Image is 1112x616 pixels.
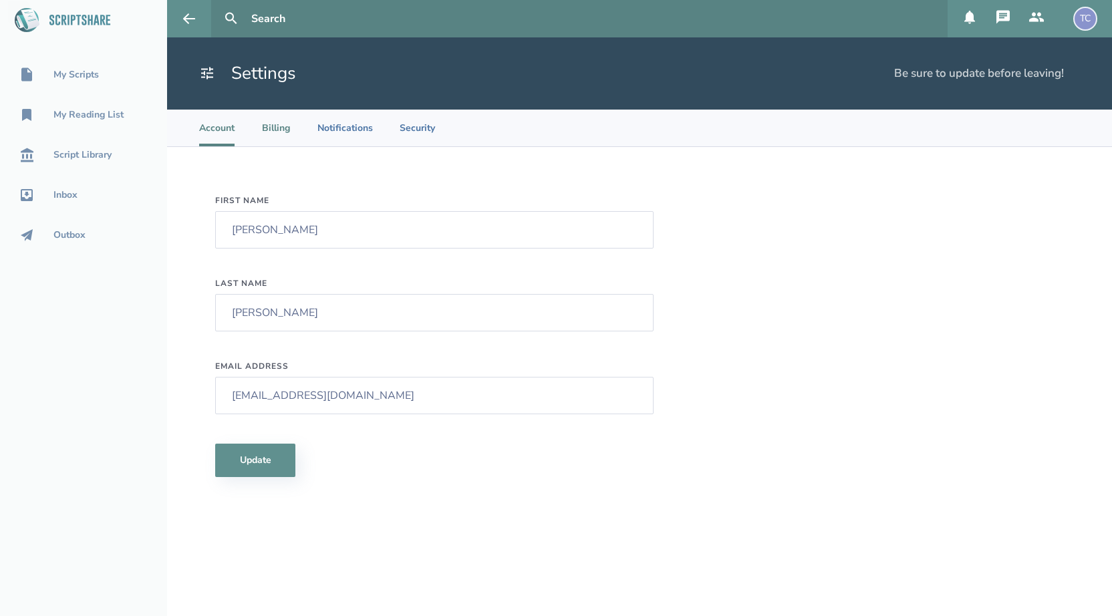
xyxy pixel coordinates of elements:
div: Be sure to update before leaving! [894,66,1064,81]
li: Notifications [317,110,373,146]
div: My Scripts [53,69,99,80]
button: Update [215,444,295,477]
div: Outbox [53,230,86,241]
div: My Reading List [53,110,124,120]
div: Script Library [53,150,112,160]
label: Email Address [215,361,654,371]
label: First Name [215,195,654,206]
li: Billing [261,110,291,146]
li: Security [400,110,435,146]
h1: Settings [199,61,296,86]
div: Inbox [53,190,78,200]
div: TC [1073,7,1097,31]
li: Account [199,110,235,146]
label: Last Name [215,278,654,289]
